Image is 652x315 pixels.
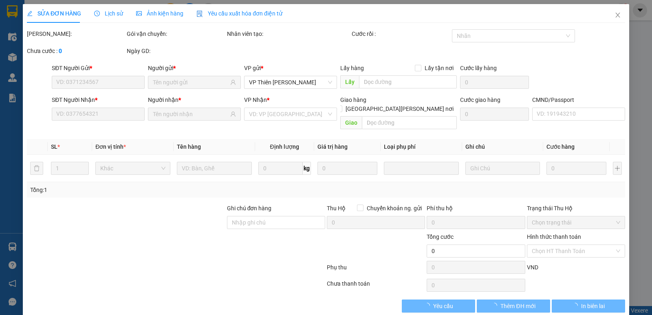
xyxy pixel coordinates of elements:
input: Ghi Chú [465,162,540,175]
span: Định lượng [270,143,299,150]
button: In biên lai [552,300,625,313]
span: clock-circle [94,11,100,16]
div: Phí thu hộ [427,204,525,216]
input: 0 [546,162,606,175]
input: Dọc đường [359,75,457,88]
span: kg [303,162,311,175]
span: Giao [340,116,362,129]
span: VND [527,264,538,271]
span: Chuyển khoản ng. gửi [363,204,425,213]
span: user [230,111,236,117]
span: Cước hàng [546,143,575,150]
span: VP Thiên Đường Bảo Sơn [249,76,332,88]
span: edit [27,11,33,16]
button: Yêu cầu [402,300,475,313]
span: Lấy [340,75,359,88]
span: In biên lai [581,302,605,311]
span: Lấy tận nơi [421,64,457,73]
input: Cước giao hàng [460,108,529,121]
th: Ghi chú [462,139,544,155]
div: [PERSON_NAME]: [27,29,125,38]
div: Gói vận chuyển: [127,29,225,38]
label: Hình thức thanh toán [527,233,581,240]
div: Trạng thái Thu Hộ [527,204,625,213]
span: Chọn trạng thái [532,216,620,229]
span: Đơn vị tính [95,143,126,150]
b: 0 [59,48,62,54]
span: loading [424,303,433,308]
th: Loại phụ phí [381,139,462,155]
span: loading [491,303,500,308]
div: Phụ thu [326,263,426,277]
span: SL [51,143,57,150]
div: Người nhận [148,95,241,104]
span: Lấy hàng [340,65,364,71]
input: Tên người nhận [153,110,229,119]
span: loading [572,303,581,308]
span: Giao hàng [340,97,366,103]
div: VP gửi [244,64,337,73]
input: 0 [317,162,377,175]
button: delete [30,162,43,175]
label: Cước lấy hàng [460,65,497,71]
span: Giá trị hàng [317,143,348,150]
button: Thêm ĐH mới [477,300,550,313]
span: close [615,12,621,18]
span: Tổng cước [427,233,454,240]
div: Chưa cước : [27,46,125,55]
div: Ngày GD: [127,46,225,55]
div: SĐT Người Gửi [52,64,145,73]
label: Ghi chú đơn hàng [227,205,272,211]
span: Khác [100,162,165,174]
div: Cước rồi : [352,29,450,38]
span: VP Nhận [244,97,267,103]
span: picture [136,11,142,16]
button: plus [613,162,622,175]
span: Yêu cầu xuất hóa đơn điện tử [196,10,282,17]
div: Người gửi [148,64,241,73]
span: Thêm ĐH mới [500,302,535,311]
span: SỬA ĐƠN HÀNG [27,10,81,17]
button: Close [606,4,629,27]
input: VD: Bàn, Ghế [177,162,252,175]
span: Lịch sử [94,10,123,17]
span: Ảnh kiện hàng [136,10,183,17]
div: SĐT Người Nhận [52,95,145,104]
span: Thu Hộ [327,205,346,211]
img: icon [196,11,203,17]
label: Cước giao hàng [460,97,500,103]
span: Tên hàng [177,143,201,150]
span: user [230,79,236,85]
input: Tên người gửi [153,78,229,87]
input: Cước lấy hàng [460,76,529,89]
span: Yêu cầu [433,302,453,311]
div: Tổng: 1 [30,185,252,194]
input: Ghi chú đơn hàng [227,216,325,229]
div: CMND/Passport [532,95,625,104]
input: Dọc đường [362,116,457,129]
div: Nhân viên tạo: [227,29,350,38]
span: [GEOGRAPHIC_DATA][PERSON_NAME] nơi [342,104,457,113]
div: Chưa thanh toán [326,279,426,293]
